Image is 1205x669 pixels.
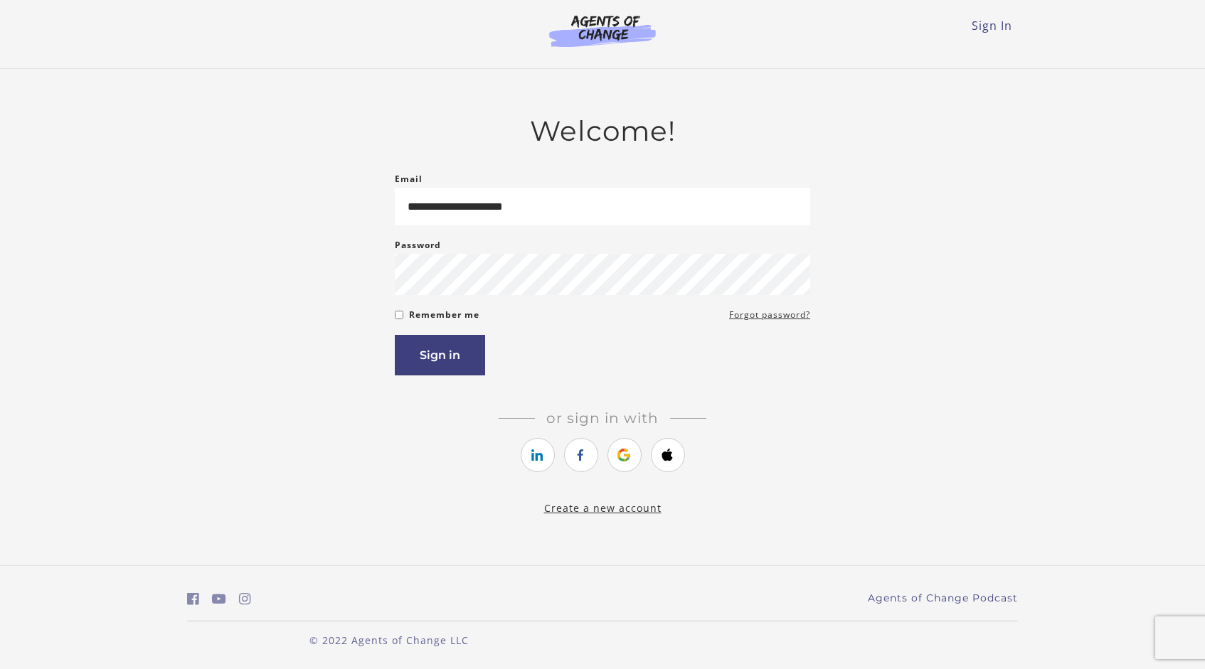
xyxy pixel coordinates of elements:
label: Email [395,171,423,188]
a: Sign In [972,18,1012,33]
a: https://www.youtube.com/c/AgentsofChangeTestPrepbyMeaganMitchell (Open in a new window) [212,589,226,609]
a: https://www.facebook.com/groups/aswbtestprep (Open in a new window) [187,589,199,609]
p: © 2022 Agents of Change LLC [187,633,591,648]
a: https://courses.thinkific.com/users/auth/google?ss%5Breferral%5D=&ss%5Buser_return_to%5D=&ss%5Bvi... [607,438,642,472]
a: Create a new account [544,501,662,515]
a: Forgot password? [729,306,810,323]
i: https://www.instagram.com/agentsofchangeprep/ (Open in a new window) [239,592,251,606]
span: Or sign in with [535,410,670,427]
img: Agents of Change Logo [534,14,671,47]
a: https://www.instagram.com/agentsofchangeprep/ (Open in a new window) [239,589,251,609]
button: Sign in [395,335,485,375]
a: https://courses.thinkific.com/users/auth/apple?ss%5Breferral%5D=&ss%5Buser_return_to%5D=&ss%5Bvis... [651,438,685,472]
a: https://courses.thinkific.com/users/auth/facebook?ss%5Breferral%5D=&ss%5Buser_return_to%5D=&ss%5B... [564,438,598,472]
h2: Welcome! [395,114,810,148]
i: https://www.youtube.com/c/AgentsofChangeTestPrepbyMeaganMitchell (Open in a new window) [212,592,226,606]
label: Remember me [409,306,479,323]
i: https://www.facebook.com/groups/aswbtestprep (Open in a new window) [187,592,199,606]
a: Agents of Change Podcast [868,591,1018,606]
a: https://courses.thinkific.com/users/auth/linkedin?ss%5Breferral%5D=&ss%5Buser_return_to%5D=&ss%5B... [521,438,555,472]
label: Password [395,237,441,254]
